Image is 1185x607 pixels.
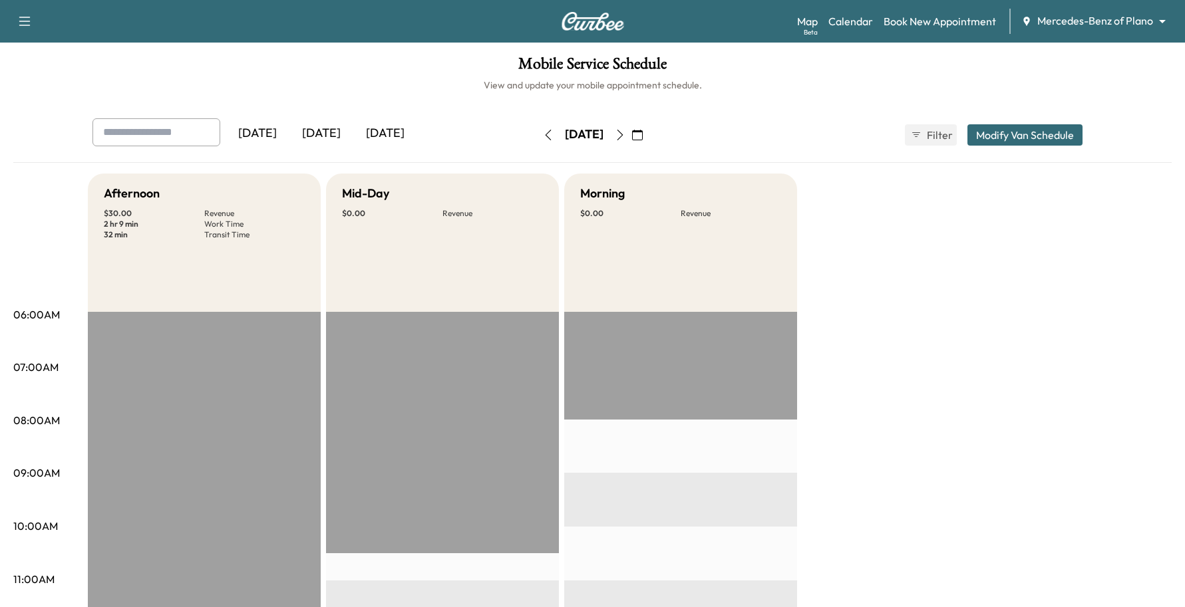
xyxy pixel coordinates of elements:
[104,208,204,219] p: $ 30.00
[884,13,996,29] a: Book New Appointment
[204,219,305,229] p: Work Time
[204,229,305,240] p: Transit Time
[804,27,818,37] div: Beta
[204,208,305,219] p: Revenue
[342,184,389,203] h5: Mid-Day
[681,208,781,219] p: Revenue
[561,12,625,31] img: Curbee Logo
[13,571,55,587] p: 11:00AM
[13,518,58,534] p: 10:00AM
[13,412,60,428] p: 08:00AM
[104,219,204,229] p: 2 hr 9 min
[104,229,204,240] p: 32 min
[289,118,353,149] div: [DATE]
[927,127,951,143] span: Filter
[828,13,873,29] a: Calendar
[13,306,60,322] p: 06:00AM
[1037,13,1153,29] span: Mercedes-Benz of Plano
[353,118,417,149] div: [DATE]
[13,465,60,481] p: 09:00AM
[905,124,957,146] button: Filter
[967,124,1083,146] button: Modify Van Schedule
[565,126,603,143] div: [DATE]
[13,359,59,375] p: 07:00AM
[442,208,543,219] p: Revenue
[13,56,1172,78] h1: Mobile Service Schedule
[342,208,442,219] p: $ 0.00
[104,184,160,203] h5: Afternoon
[226,118,289,149] div: [DATE]
[797,13,818,29] a: MapBeta
[580,208,681,219] p: $ 0.00
[580,184,625,203] h5: Morning
[13,78,1172,92] h6: View and update your mobile appointment schedule.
